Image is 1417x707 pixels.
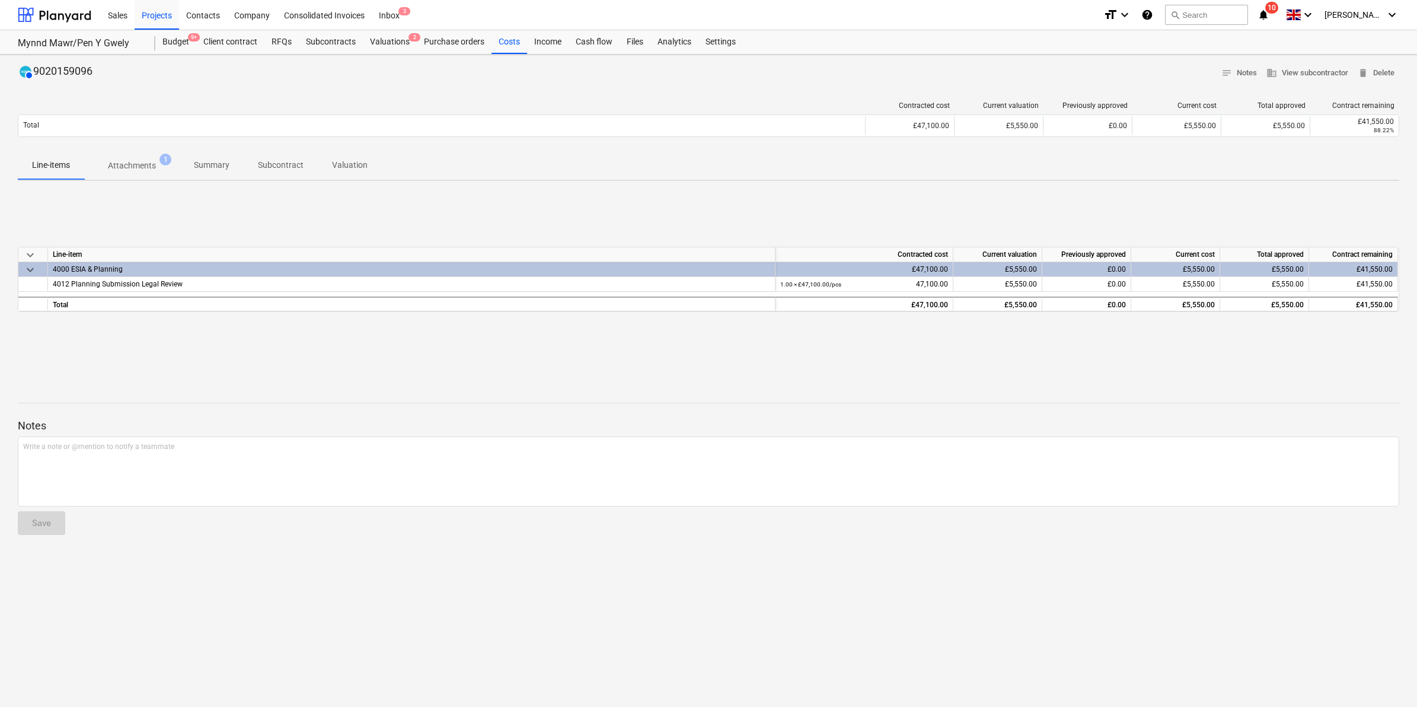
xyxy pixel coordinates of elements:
span: search [1170,10,1180,20]
span: [PERSON_NAME] [1325,10,1384,20]
div: Current valuation [953,247,1042,262]
span: £5,550.00 [1272,280,1304,288]
span: 10 [1265,2,1278,14]
a: Settings [698,30,743,54]
a: Cash flow [569,30,620,54]
div: £5,550.00 [1220,262,1309,277]
span: 1 [159,154,171,165]
i: notifications [1258,8,1269,22]
div: £5,550.00 [953,277,1042,292]
div: Total [48,297,775,311]
div: £5,550.00 [1220,297,1309,311]
div: £5,550.00 [953,297,1042,311]
a: Purchase orders [417,30,492,54]
div: £5,550.00 [953,262,1042,277]
div: £0.00 [1042,277,1131,292]
button: Delete [1353,64,1399,82]
div: Invoice has been synced with Xero and its status is currently AUTHORISED [18,64,33,79]
div: Current cost [1137,101,1217,110]
button: Notes [1217,64,1262,82]
p: Total [23,120,39,130]
p: 9020159096 [33,64,92,79]
span: 2 [408,33,420,42]
div: Total approved [1226,101,1306,110]
span: business [1266,68,1277,78]
div: £47,100.00 [775,297,953,311]
a: Income [527,30,569,54]
a: Files [620,30,650,54]
a: Budget9+ [155,30,196,54]
span: Notes [1221,66,1257,80]
div: £41,550.00 [1314,298,1393,313]
div: £41,550.00 [1314,277,1393,292]
div: £5,550.00 [954,116,1043,135]
i: keyboard_arrow_down [1385,8,1399,22]
span: delete [1358,68,1368,78]
i: keyboard_arrow_down [1118,8,1132,22]
div: Previously approved [1048,101,1128,110]
span: 3 [398,7,410,15]
button: Search [1165,5,1248,25]
iframe: Chat Widget [1358,650,1417,707]
i: format_size [1103,8,1118,22]
p: Summary [194,159,229,171]
i: keyboard_arrow_down [1301,8,1315,22]
div: £41,550.00 [1315,117,1394,126]
div: £47,100.00 [865,116,954,135]
a: Subcontracts [299,30,363,54]
span: notes [1221,68,1232,78]
div: Line-item [48,247,775,262]
div: Contracted cost [870,101,950,110]
div: 47,100.00 [780,277,948,292]
span: Delete [1358,66,1394,80]
p: Subcontract [258,159,304,171]
span: 4000 ESIA & Planning [53,265,123,273]
span: View subcontractor [1266,66,1348,80]
div: Contract remaining [1309,247,1398,262]
div: Contract remaining [1315,101,1394,110]
div: Valuations [363,30,417,54]
p: Attachments [108,160,156,172]
img: xero.svg [20,66,31,78]
a: Analytics [650,30,698,54]
p: Valuation [332,159,368,171]
span: 4012 Planning Submission Legal Review [53,280,183,288]
div: Total approved [1220,247,1309,262]
div: £5,550.00 [1131,262,1220,277]
div: £0.00 [1043,116,1132,135]
span: keyboard_arrow_down [23,248,37,262]
small: 88.22% [1374,127,1394,133]
div: £5,550.00 [1131,297,1220,311]
div: £5,550.00 [1131,277,1220,292]
a: Costs [492,30,527,54]
div: £5,550.00 [1132,116,1221,135]
div: £47,100.00 [775,262,953,277]
div: Current cost [1131,247,1220,262]
p: Line-items [32,159,70,171]
a: Client contract [196,30,264,54]
a: RFQs [264,30,299,54]
div: £0.00 [1042,297,1131,311]
span: 9+ [188,33,200,42]
span: keyboard_arrow_down [23,263,37,277]
button: View subcontractor [1262,64,1353,82]
div: Previously approved [1042,247,1131,262]
div: £5,550.00 [1221,116,1310,135]
div: Current valuation [959,101,1039,110]
p: Notes [18,419,1399,433]
div: Mynnd Mawr/Pen Y Gwely [18,37,141,50]
a: Valuations2 [363,30,417,54]
div: £0.00 [1042,262,1131,277]
i: Knowledge base [1141,8,1153,22]
small: 1.00 × £47,100.00 / pcs [780,281,841,288]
